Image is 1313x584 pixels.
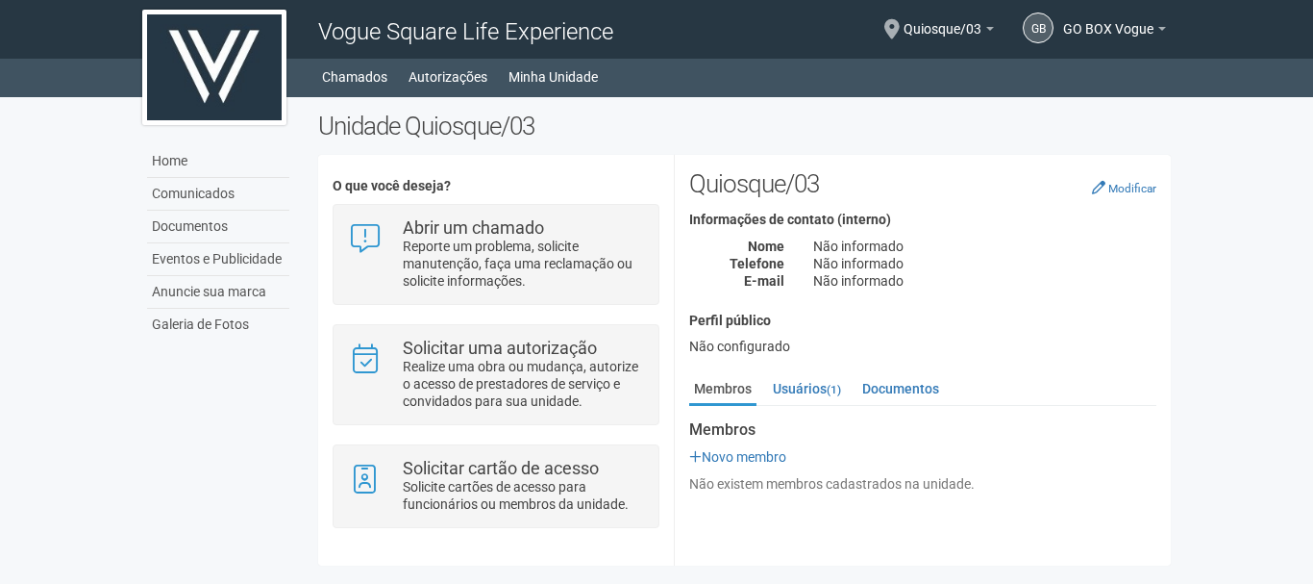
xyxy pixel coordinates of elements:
[689,374,756,406] a: Membros
[142,10,286,125] img: logo.jpg
[403,358,644,410] p: Realize uma obra ou mudança, autorize o acesso de prestadores de serviço e convidados para sua un...
[730,256,784,271] strong: Telefone
[147,309,289,341] a: Galeria de Fotos
[409,63,487,90] a: Autorizações
[318,112,1171,140] h2: Unidade Quiosque/03
[403,478,644,513] p: Solicite cartões de acesso para funcionários ou membros da unidade.
[689,475,1156,493] div: Não existem membros cadastrados na unidade.
[799,238,1171,255] div: Não informado
[748,239,784,254] strong: Nome
[403,338,597,358] strong: Solicitar uma autorização
[744,273,784,289] strong: E-mail
[1092,180,1156,195] a: Modificar
[403,238,644,290] p: Reporte um problema, solicite manutenção, faça uma reclamação ou solicite informações.
[508,63,598,90] a: Minha Unidade
[904,3,981,37] span: Quiosque/03
[1063,24,1166,39] a: GO BOX Vogue
[403,458,599,478] strong: Solicitar cartão de acesso
[322,63,387,90] a: Chamados
[799,272,1171,290] div: Não informado
[147,243,289,276] a: Eventos e Publicidade
[147,178,289,211] a: Comunicados
[1023,13,1053,43] a: GB
[904,24,994,39] a: Quiosque/03
[689,213,1156,227] h4: Informações de contato (interno)
[147,145,289,178] a: Home
[768,374,846,403] a: Usuários(1)
[147,211,289,243] a: Documentos
[333,179,658,193] h4: O que você deseja?
[318,18,613,45] span: Vogue Square Life Experience
[348,460,643,513] a: Solicitar cartão de acesso Solicite cartões de acesso para funcionários ou membros da unidade.
[147,276,289,309] a: Anuncie sua marca
[348,219,643,290] a: Abrir um chamado Reporte um problema, solicite manutenção, faça uma reclamação ou solicite inform...
[827,383,841,396] small: (1)
[1108,182,1156,195] small: Modificar
[403,217,544,238] strong: Abrir um chamado
[348,340,643,410] a: Solicitar uma autorização Realize uma obra ou mudança, autorize o acesso de prestadores de serviç...
[799,255,1171,272] div: Não informado
[1063,3,1153,37] span: GO BOX Vogue
[689,449,786,465] a: Novo membro
[689,169,1156,198] h2: Quiosque/03
[857,374,944,403] a: Documentos
[689,421,1156,439] strong: Membros
[689,338,1156,355] div: Não configurado
[689,314,1156,328] h4: Perfil público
